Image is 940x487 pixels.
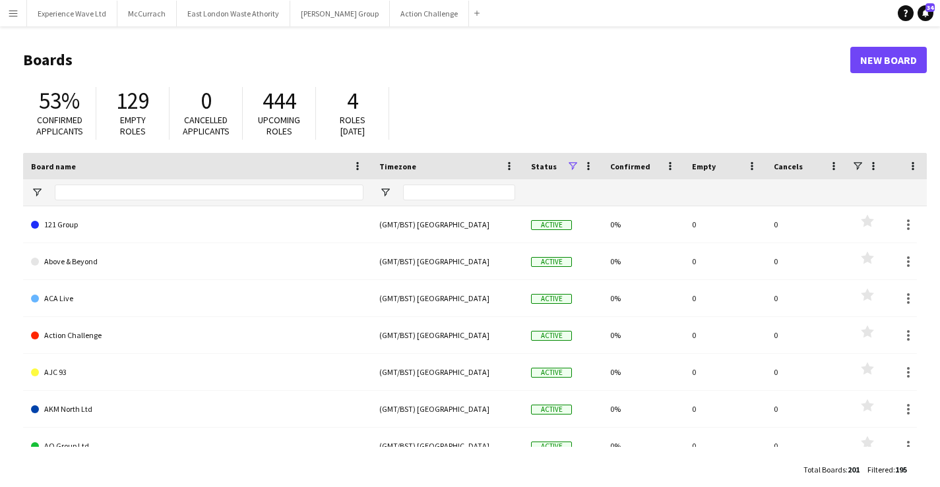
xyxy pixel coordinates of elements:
span: 0 [201,86,212,115]
span: Cancels [774,161,803,171]
span: Board name [31,161,76,171]
span: Active [531,257,572,267]
a: AKM North Ltd [31,391,363,428]
div: 0 [766,280,848,316]
button: Action Challenge [390,1,469,26]
div: 0 [684,243,766,279]
span: Cancelled applicants [183,114,230,137]
a: ACA Live [31,280,363,317]
div: (GMT/BST) [GEOGRAPHIC_DATA] [371,280,523,316]
div: 0% [602,206,684,243]
span: Timezone [379,161,416,171]
div: 0 [766,206,848,243]
span: Status [531,161,557,171]
div: (GMT/BST) [GEOGRAPHIC_DATA] [371,428,523,464]
span: Confirmed [610,161,650,171]
div: (GMT/BST) [GEOGRAPHIC_DATA] [371,391,523,427]
a: AO Group Ltd [31,428,363,465]
div: 0% [602,354,684,390]
button: [PERSON_NAME] Group [290,1,390,26]
div: 0 [684,317,766,353]
span: Active [531,331,572,341]
span: Upcoming roles [258,114,300,137]
span: Empty [692,161,716,171]
span: Active [531,405,572,415]
div: 0 [766,243,848,279]
div: 0 [766,317,848,353]
div: : [867,457,907,482]
div: 0 [684,280,766,316]
div: 0 [684,354,766,390]
span: Confirmed applicants [36,114,83,137]
button: Open Filter Menu [31,186,43,198]
div: (GMT/BST) [GEOGRAPHIC_DATA] [371,206,523,243]
div: (GMT/BST) [GEOGRAPHIC_DATA] [371,317,523,353]
div: (GMT/BST) [GEOGRAPHIC_DATA] [371,243,523,279]
a: New Board [850,47,927,73]
span: 129 [116,86,150,115]
span: 195 [895,465,907,474]
div: 0 [766,391,848,427]
div: 0% [602,243,684,279]
button: Open Filter Menu [379,186,391,198]
span: Active [531,220,572,230]
span: Empty roles [120,114,146,137]
span: 201 [848,465,860,474]
div: 0% [602,428,684,464]
div: 0 [766,428,848,464]
button: McCurrach [117,1,177,26]
div: 0% [602,317,684,353]
div: 0 [684,206,766,243]
a: 34 [918,5,933,21]
span: 4 [347,86,358,115]
span: Filtered [867,465,893,474]
a: Above & Beyond [31,243,363,280]
div: 0 [684,391,766,427]
span: Active [531,442,572,451]
span: Active [531,368,572,378]
input: Timezone Filter Input [403,185,515,200]
span: Total Boards [803,465,846,474]
div: 0% [602,391,684,427]
button: Experience Wave Ltd [27,1,117,26]
button: East London Waste Athority [177,1,290,26]
a: Action Challenge [31,317,363,354]
input: Board name Filter Input [55,185,363,200]
span: Active [531,294,572,304]
h1: Boards [23,50,850,70]
a: 121 Group [31,206,363,243]
span: 53% [39,86,80,115]
div: 0 [766,354,848,390]
span: Roles [DATE] [340,114,365,137]
div: 0 [684,428,766,464]
div: : [803,457,860,482]
a: AJC 93 [31,354,363,391]
span: 34 [925,3,935,12]
div: 0% [602,280,684,316]
span: 444 [263,86,296,115]
div: (GMT/BST) [GEOGRAPHIC_DATA] [371,354,523,390]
